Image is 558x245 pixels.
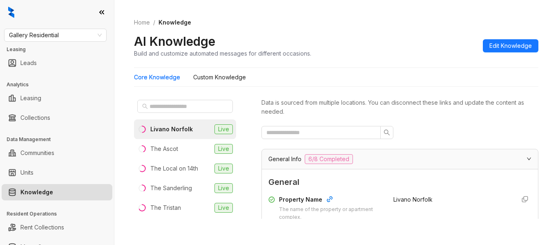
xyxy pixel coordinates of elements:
[261,98,538,116] div: Data is sourced from multiple locations. You can disconnect these links and update the content as...
[7,46,114,53] h3: Leasing
[527,156,531,161] span: expanded
[153,18,155,27] li: /
[2,90,112,106] li: Leasing
[7,210,114,218] h3: Resident Operations
[158,19,191,26] span: Knowledge
[2,145,112,161] li: Communities
[214,183,233,193] span: Live
[9,29,102,41] span: Gallery Residential
[305,154,353,164] span: 6/8 Completed
[7,136,114,143] h3: Data Management
[214,164,233,173] span: Live
[142,103,148,109] span: search
[134,49,311,58] div: Build and customize automated messages for different occasions.
[384,129,390,136] span: search
[2,164,112,181] li: Units
[2,219,112,236] li: Rent Collections
[489,41,532,50] span: Edit Knowledge
[134,34,215,49] h2: AI Knowledge
[8,7,14,18] img: logo
[150,144,178,153] div: The Ascot
[134,73,180,82] div: Core Knowledge
[20,219,64,236] a: Rent Collections
[150,184,192,193] div: The Sanderling
[214,203,233,213] span: Live
[2,184,112,200] li: Knowledge
[20,184,53,200] a: Knowledge
[214,124,233,134] span: Live
[7,81,114,88] h3: Analytics
[214,144,233,154] span: Live
[279,195,384,206] div: Property Name
[393,196,433,203] span: Livano Norfolk
[279,206,384,221] div: The name of the property or apartment complex.
[20,55,37,71] a: Leads
[20,164,33,181] a: Units
[132,18,152,27] a: Home
[150,203,181,212] div: The Tristan
[150,125,193,134] div: Livano Norfolk
[262,149,538,169] div: General Info6/8 Completed
[2,55,112,71] li: Leads
[268,155,301,164] span: General Info
[268,176,531,189] span: General
[2,110,112,126] li: Collections
[20,110,50,126] a: Collections
[193,73,246,82] div: Custom Knowledge
[150,164,198,173] div: The Local on 14th
[20,90,41,106] a: Leasing
[20,145,54,161] a: Communities
[483,39,538,52] button: Edit Knowledge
